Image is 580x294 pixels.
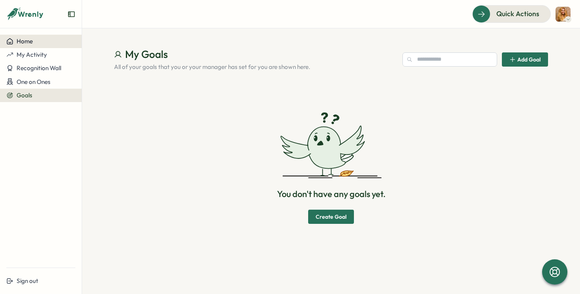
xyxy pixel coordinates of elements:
button: Quick Actions [472,5,551,22]
span: Quick Actions [496,9,539,19]
button: Add Goal [502,52,548,67]
span: My Activity [17,51,47,58]
span: Sign out [17,277,38,285]
p: All of your goals that you or your manager has set for you are shown here. [114,63,396,71]
button: Create Goal [308,210,354,224]
span: Home [17,37,33,45]
span: Recognition Wall [17,64,61,72]
span: Goals [17,91,32,99]
h1: My Goals [114,47,396,61]
span: One on Ones [17,78,51,86]
span: Add Goal [517,57,541,62]
img: Lucy Bird [556,7,571,22]
span: Create Goal [316,210,346,223]
button: Expand sidebar [67,10,75,18]
p: You don't have any goals yet. [277,188,385,200]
